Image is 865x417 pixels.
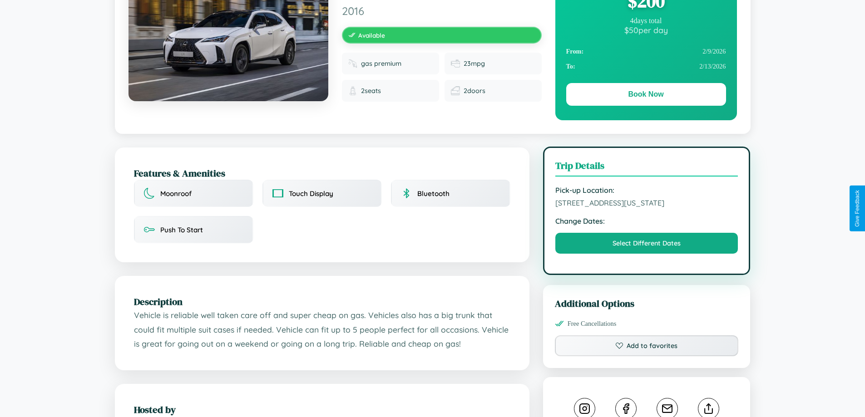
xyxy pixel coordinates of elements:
[417,189,450,198] span: Bluetooth
[464,87,485,95] span: 2 doors
[358,31,385,39] span: Available
[289,189,333,198] span: Touch Display
[566,63,575,70] strong: To:
[134,308,510,351] p: Vehicle is reliable well taken care off and super cheap on gas. Vehicles also has a big trunk tha...
[566,48,584,55] strong: From:
[361,87,381,95] span: 2 seats
[566,25,726,35] div: $ 50 per day
[566,59,726,74] div: 2 / 13 / 2026
[451,86,460,95] img: Doors
[160,189,192,198] span: Moonroof
[566,44,726,59] div: 2 / 9 / 2026
[566,17,726,25] div: 4 days total
[854,190,860,227] div: Give Feedback
[348,86,357,95] img: Seats
[134,295,510,308] h2: Description
[566,83,726,106] button: Book Now
[555,216,738,226] strong: Change Dates:
[160,226,203,234] span: Push To Start
[451,59,460,68] img: Fuel efficiency
[134,167,510,180] h2: Features & Amenities
[555,159,738,177] h3: Trip Details
[555,186,738,195] strong: Pick-up Location:
[555,233,738,254] button: Select Different Dates
[555,297,739,310] h3: Additional Options
[555,198,738,207] span: [STREET_ADDRESS][US_STATE]
[464,59,485,68] span: 23 mpg
[361,59,401,68] span: gas premium
[555,335,739,356] button: Add to favorites
[348,59,357,68] img: Fuel type
[134,403,510,416] h2: Hosted by
[342,4,542,18] span: 2016
[568,320,617,328] span: Free Cancellations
